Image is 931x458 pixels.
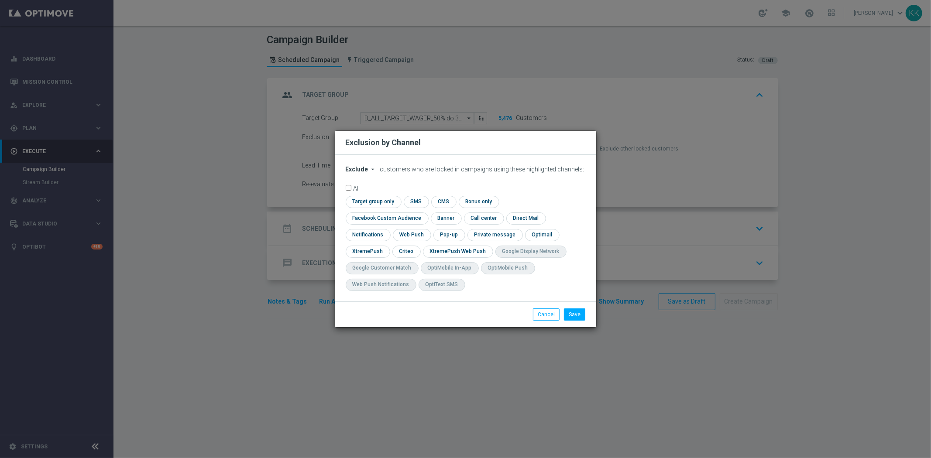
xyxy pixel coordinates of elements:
div: OptiMobile In-App [428,264,472,272]
div: Google Display Network [502,248,560,255]
div: customers who are locked in campaigns using these highlighted channels: [346,166,586,173]
button: Save [564,308,585,321]
div: OptiText SMS [426,281,458,288]
button: Cancel [533,308,560,321]
div: Web Push Notifications [353,281,409,288]
div: OptiMobile Push [488,264,528,272]
label: All [354,185,360,191]
span: Exclude [346,166,368,173]
h2: Exclusion by Channel [346,137,421,148]
div: Google Customer Match [353,264,412,272]
button: Exclude arrow_drop_down [346,166,379,173]
i: arrow_drop_down [370,166,377,173]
